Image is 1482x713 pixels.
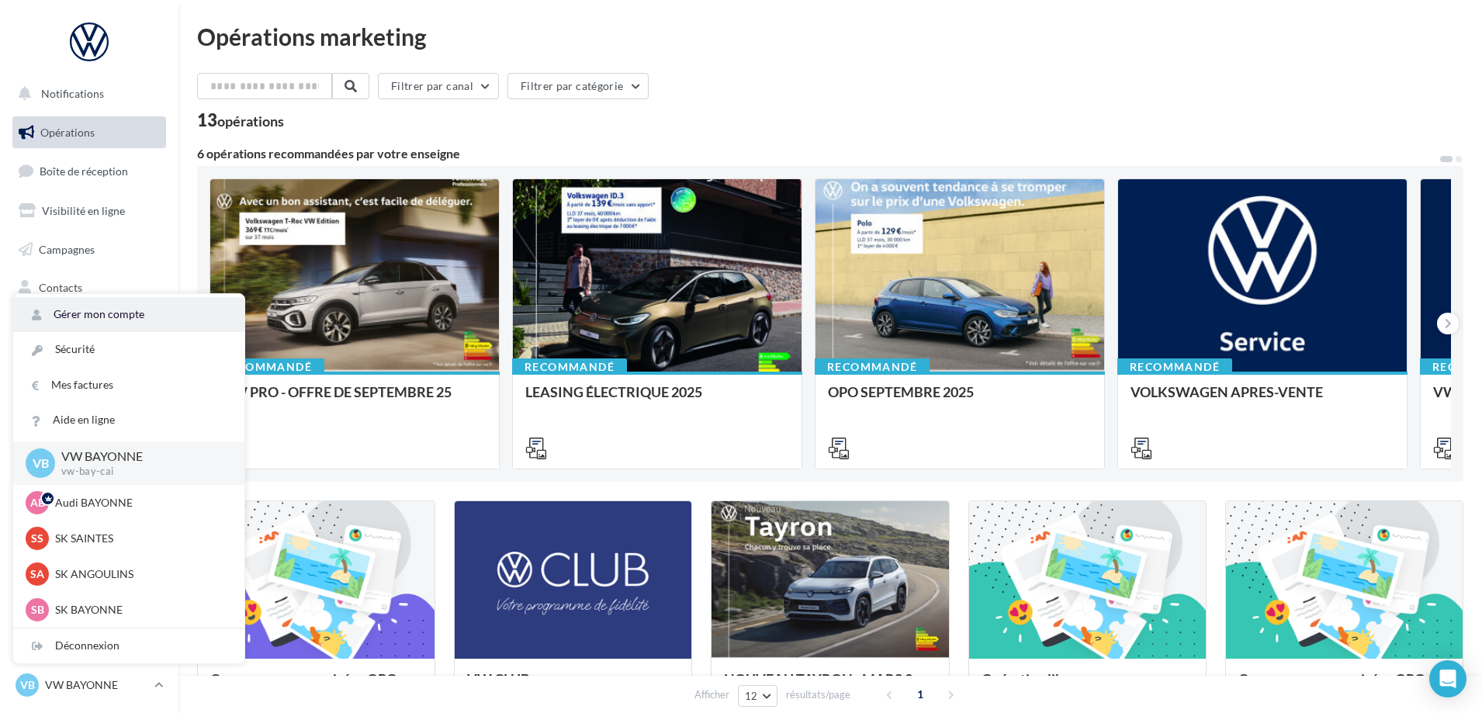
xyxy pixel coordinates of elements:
[908,682,933,707] span: 1
[30,566,44,582] span: SA
[786,687,850,702] span: résultats/page
[9,195,169,227] a: Visibilité en ligne
[724,671,936,702] div: NOUVEAU TAYRON - MARS 2025
[694,687,729,702] span: Afficher
[197,112,284,129] div: 13
[1117,358,1232,376] div: Recommandé
[209,358,324,376] div: Recommandé
[1429,660,1466,697] div: Open Intercom Messenger
[33,454,49,472] span: VB
[55,566,226,582] p: SK ANGOULINS
[9,78,163,110] button: Notifications
[745,690,758,702] span: 12
[55,495,226,511] p: Audi BAYONNE
[30,495,45,511] span: AB
[9,154,169,188] a: Boîte de réception
[13,628,244,663] div: Déconnexion
[39,281,82,294] span: Contacts
[39,242,95,255] span: Campagnes
[9,349,169,382] a: Calendrier
[815,358,930,376] div: Recommandé
[9,234,169,266] a: Campagnes
[42,204,125,217] span: Visibilité en ligne
[13,403,244,438] a: Aide en ligne
[210,671,422,702] div: Campagnes sponsorisées OPO Septembre
[378,73,499,99] button: Filtrer par canal
[9,310,169,343] a: Médiathèque
[9,387,169,433] a: PLV et print personnalisable
[982,671,1193,702] div: Opération libre
[467,671,679,702] div: VW CLUB
[13,332,244,367] a: Sécurité
[197,147,1439,160] div: 6 opérations recommandées par votre enseigne
[9,116,169,149] a: Opérations
[12,670,166,700] a: VB VW BAYONNE
[525,384,789,415] div: LEASING ÉLECTRIQUE 2025
[20,677,35,693] span: VB
[1131,384,1394,415] div: VOLKSWAGEN APRES-VENTE
[9,272,169,304] a: Contacts
[31,531,43,546] span: SS
[1238,671,1450,702] div: Campagnes sponsorisées OPO
[40,164,128,178] span: Boîte de réception
[61,465,220,479] p: vw-bay-cai
[13,297,244,332] a: Gérer mon compte
[828,384,1092,415] div: OPO SEPTEMBRE 2025
[223,384,486,415] div: VW PRO - OFFRE DE SEPTEMBRE 25
[507,73,649,99] button: Filtrer par catégorie
[738,685,777,707] button: 12
[40,126,95,139] span: Opérations
[45,677,148,693] p: VW BAYONNE
[217,114,284,128] div: opérations
[197,25,1463,48] div: Opérations marketing
[9,439,169,485] a: Campagnes DataOnDemand
[55,531,226,546] p: SK SAINTES
[55,602,226,618] p: SK BAYONNE
[13,368,244,403] a: Mes factures
[512,358,627,376] div: Recommandé
[31,602,44,618] span: SB
[41,87,104,100] span: Notifications
[61,448,220,466] p: VW BAYONNE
